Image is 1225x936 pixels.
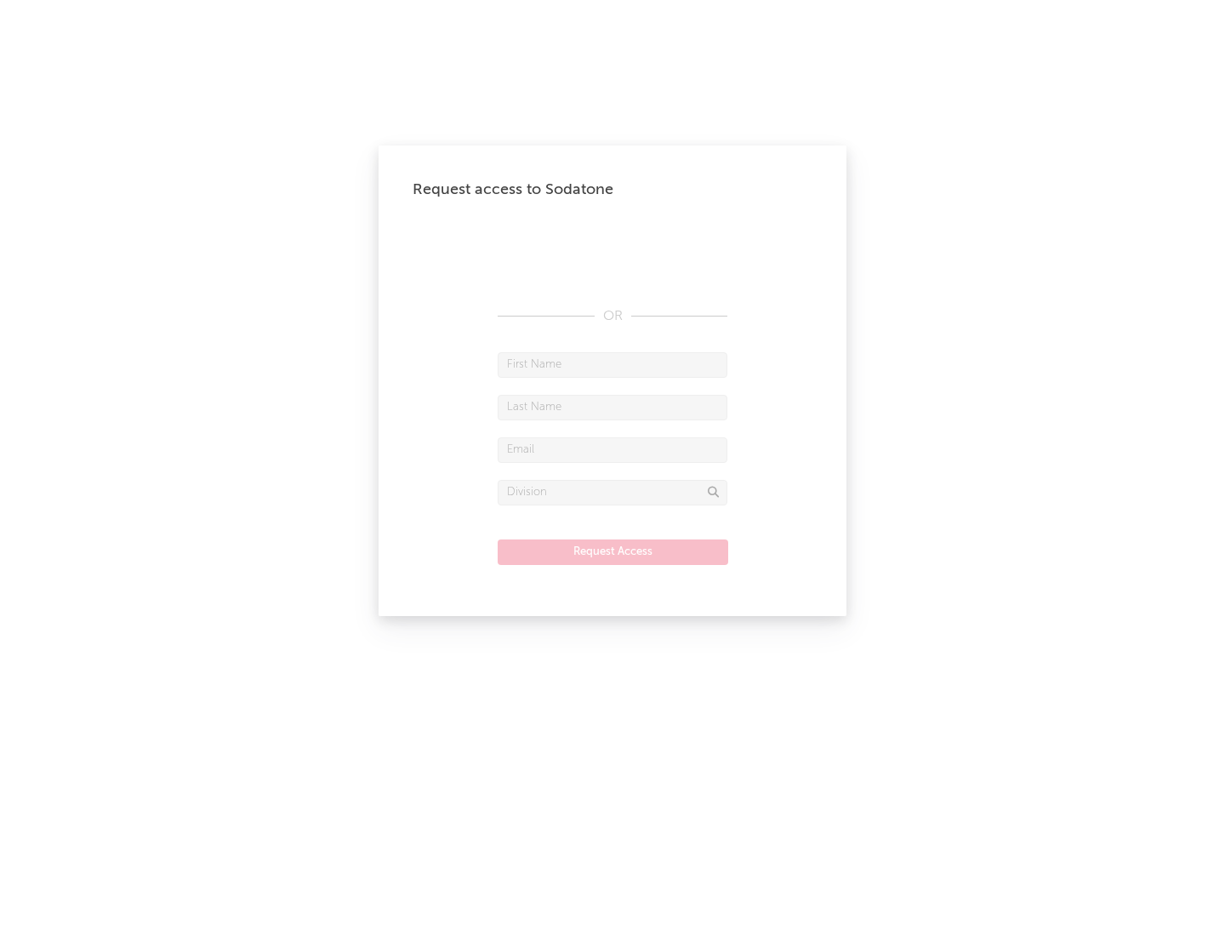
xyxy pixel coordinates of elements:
button: Request Access [498,539,728,565]
input: First Name [498,352,727,378]
div: OR [498,306,727,327]
input: Email [498,437,727,463]
div: Request access to Sodatone [413,180,812,200]
input: Division [498,480,727,505]
input: Last Name [498,395,727,420]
